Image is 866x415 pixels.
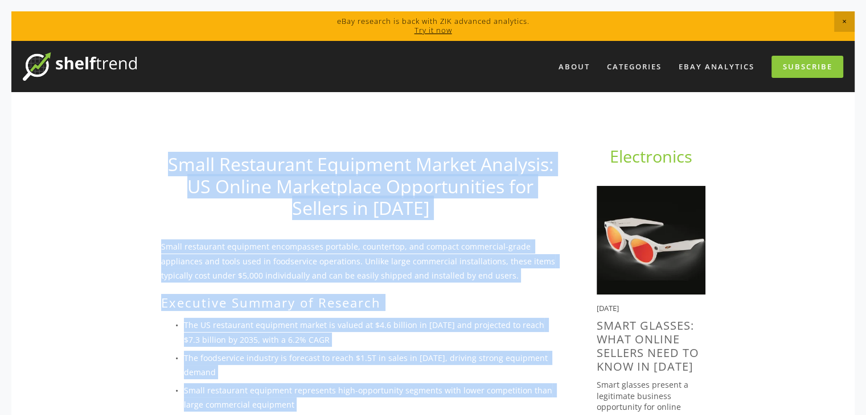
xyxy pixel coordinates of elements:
p: Small restaurant equipment represents high-opportunity segments with lower competition than large... [184,383,560,412]
div: Categories [600,57,669,76]
span: Close Announcement [834,11,855,32]
a: Smart Glasses: What Online Sellers Need to Know in [DATE] [597,318,699,374]
a: Electronics [610,145,692,167]
a: Subscribe [771,56,843,78]
p: The foodservice industry is forecast to reach $1.5T in sales in [DATE], driving strong equipment ... [184,351,560,379]
p: Small restaurant equipment encompasses portable, countertop, and compact commercial-grade applian... [161,239,560,283]
p: The US restaurant equipment market is valued at $4.6 billion in [DATE] and projected to reach $7.... [184,318,560,346]
a: About [551,57,597,76]
a: Small Restaurant Equipment Market Analysis: US Online Marketplace Opportunities for Sellers in [D... [168,152,553,220]
a: Try it now [414,25,452,35]
a: eBay Analytics [671,57,762,76]
img: Smart Glasses: What Online Sellers Need to Know in 2025 [597,186,705,294]
img: ShelfTrend [23,52,137,81]
time: [DATE] [597,303,619,313]
h2: Executive Summary of Research [161,295,560,310]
